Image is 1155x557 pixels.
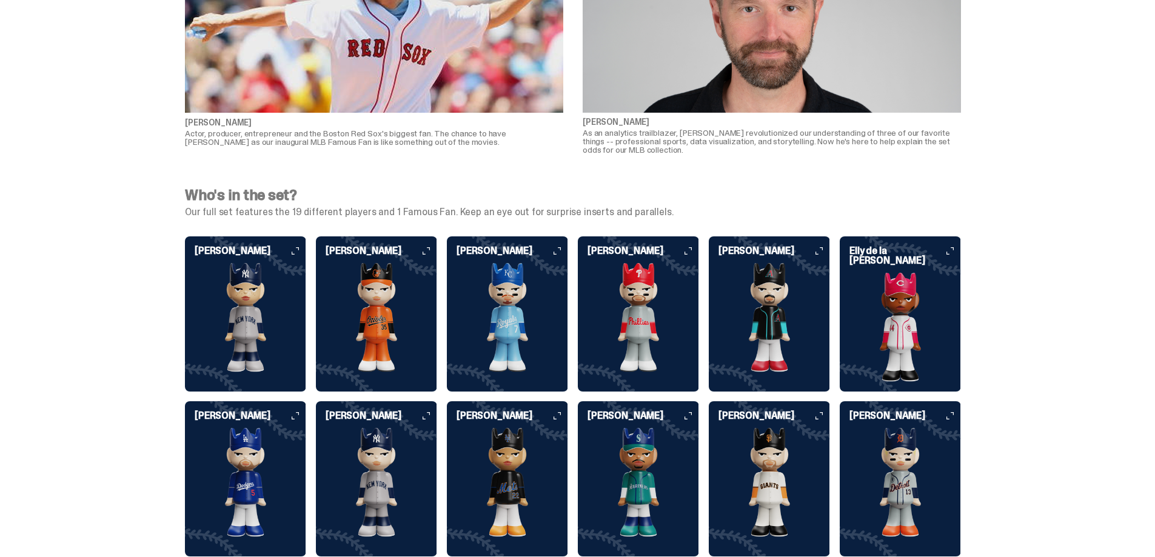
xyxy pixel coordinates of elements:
img: card image [447,428,568,537]
p: Actor, producer, entrepreneur and the Boston Red Sox's biggest fan. The chance to have [PERSON_NA... [185,129,563,146]
p: [PERSON_NAME] [185,118,563,127]
img: card image [316,263,437,372]
h6: [PERSON_NAME] [849,411,961,421]
h6: [PERSON_NAME] [457,246,568,256]
p: [PERSON_NAME] [583,118,961,126]
h6: Elly de la [PERSON_NAME] [849,246,961,265]
h6: [PERSON_NAME] [326,246,437,256]
h6: [PERSON_NAME] [195,411,306,421]
img: card image [578,428,699,537]
img: card image [316,428,437,537]
img: card image [840,273,961,382]
img: card image [185,428,306,537]
img: card image [709,263,830,372]
p: Our full set features the 19 different players and 1 Famous Fan. Keep an eye out for surprise ins... [185,207,961,217]
img: card image [185,263,306,372]
h4: Who's in the set? [185,188,961,202]
h6: [PERSON_NAME] [718,246,830,256]
p: As an analytics trailblazer, [PERSON_NAME] revolutionized our understanding of three of our favor... [583,128,961,154]
h6: [PERSON_NAME] [195,246,306,256]
img: card image [578,263,699,372]
img: card image [447,263,568,372]
h6: [PERSON_NAME] [718,411,830,421]
h6: [PERSON_NAME] [457,411,568,421]
h6: [PERSON_NAME] [588,411,699,421]
h6: [PERSON_NAME] [326,411,437,421]
img: card image [840,428,961,537]
h6: [PERSON_NAME] [588,246,699,256]
img: card image [709,428,830,537]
